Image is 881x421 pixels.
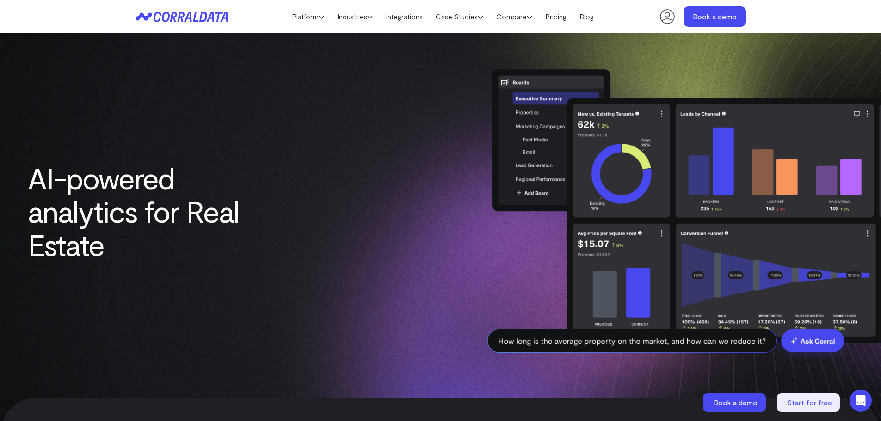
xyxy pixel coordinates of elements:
a: Book a demo [684,6,746,27]
span: Start for free [787,398,832,407]
a: Pricing [539,10,573,24]
a: Integrations [379,10,429,24]
a: Compare [490,10,539,24]
a: Case Studies [429,10,490,24]
a: Start for free [777,393,842,412]
a: Industries [331,10,379,24]
a: Blog [573,10,600,24]
a: Book a demo [703,393,768,412]
div: Open Intercom Messenger [850,390,872,412]
h1: AI-powered analytics for Real Estate [28,161,285,261]
span: Book a demo [714,398,758,407]
a: Platform [285,10,331,24]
